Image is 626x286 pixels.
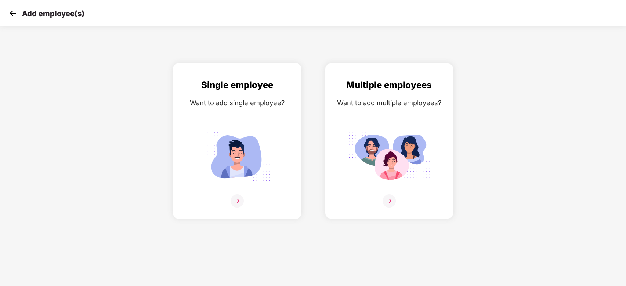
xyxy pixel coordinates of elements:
div: Single employee [181,78,294,92]
img: svg+xml;base64,PHN2ZyB4bWxucz0iaHR0cDovL3d3dy53My5vcmcvMjAwMC9zdmciIHdpZHRoPSIzNiIgaGVpZ2h0PSIzNi... [231,194,244,208]
img: svg+xml;base64,PHN2ZyB4bWxucz0iaHR0cDovL3d3dy53My5vcmcvMjAwMC9zdmciIHdpZHRoPSIzNiIgaGVpZ2h0PSIzNi... [383,194,396,208]
img: svg+xml;base64,PHN2ZyB4bWxucz0iaHR0cDovL3d3dy53My5vcmcvMjAwMC9zdmciIHdpZHRoPSIzMCIgaGVpZ2h0PSIzMC... [7,8,18,19]
p: Add employee(s) [22,9,84,18]
img: svg+xml;base64,PHN2ZyB4bWxucz0iaHR0cDovL3d3dy53My5vcmcvMjAwMC9zdmciIGlkPSJNdWx0aXBsZV9lbXBsb3llZS... [348,128,430,185]
div: Multiple employees [333,78,446,92]
div: Want to add multiple employees? [333,98,446,108]
div: Want to add single employee? [181,98,294,108]
img: svg+xml;base64,PHN2ZyB4bWxucz0iaHR0cDovL3d3dy53My5vcmcvMjAwMC9zdmciIGlkPSJTaW5nbGVfZW1wbG95ZWUiIH... [196,128,278,185]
